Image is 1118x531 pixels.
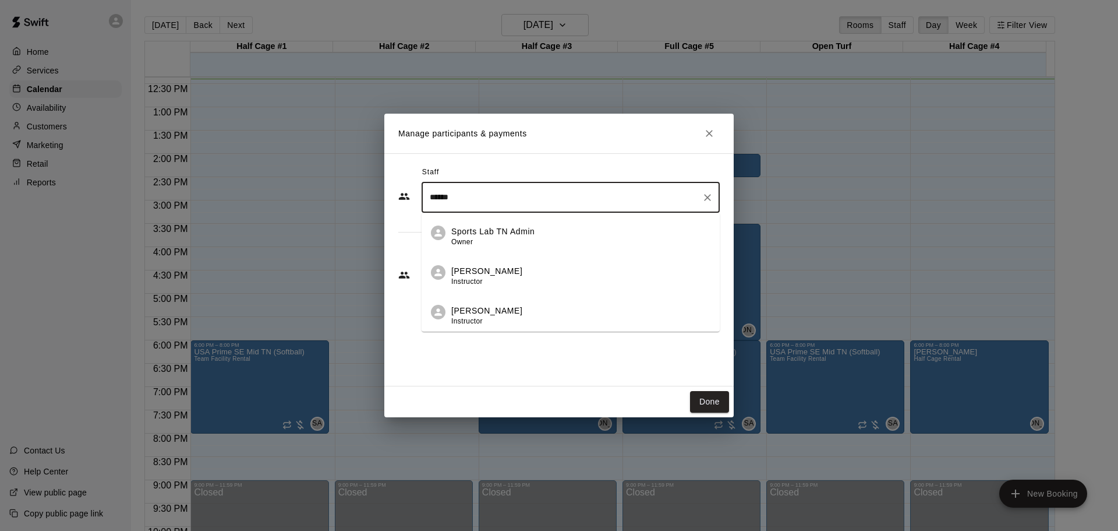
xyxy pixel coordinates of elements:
div: Search staff [422,182,720,213]
span: Instructor [451,317,483,325]
span: Owner [451,238,473,246]
div: Sports Lab TN Admin [431,226,445,240]
p: [PERSON_NAME] [451,305,522,317]
div: Rene Balloveras [431,305,445,319]
span: Staff [422,163,439,182]
button: Clear [699,189,716,206]
svg: Customers [398,269,410,281]
p: [PERSON_NAME] [451,265,522,277]
div: Erica Scales [431,265,445,280]
p: Sports Lab TN Admin [451,226,535,238]
button: Done [690,391,729,413]
p: Manage participants & payments [398,128,527,140]
span: Instructor [451,277,483,286]
button: Close [699,123,720,144]
svg: Staff [398,191,410,202]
